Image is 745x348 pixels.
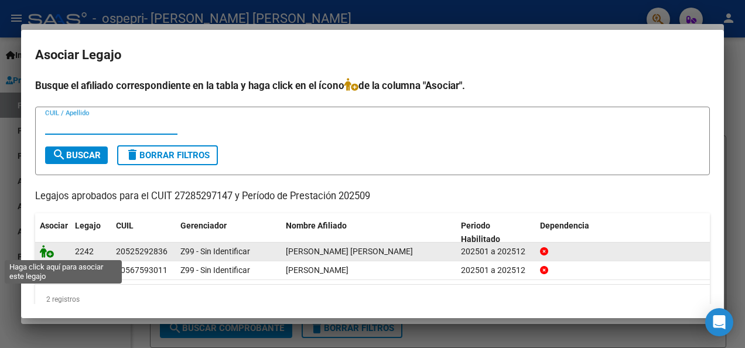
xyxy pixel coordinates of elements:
[176,213,281,252] datatable-header-cell: Gerenciador
[40,221,68,230] span: Asociar
[35,78,710,93] h4: Busque el afiliado correspondiente en la tabla y haga click en el ícono de la columna "Asociar".
[540,221,589,230] span: Dependencia
[116,245,168,258] div: 20525292836
[35,285,710,314] div: 2 registros
[286,221,347,230] span: Nombre Afiliado
[125,148,139,162] mat-icon: delete
[461,264,531,277] div: 202501 a 202512
[535,213,710,252] datatable-header-cell: Dependencia
[281,213,456,252] datatable-header-cell: Nombre Afiliado
[461,221,500,244] span: Periodo Habilitado
[52,150,101,161] span: Buscar
[75,221,101,230] span: Legajo
[35,213,70,252] datatable-header-cell: Asociar
[180,265,250,275] span: Z99 - Sin Identificar
[116,221,134,230] span: CUIL
[117,145,218,165] button: Borrar Filtros
[75,247,94,256] span: 2242
[75,265,94,275] span: 2372
[116,264,168,277] div: 20567593011
[35,189,710,204] p: Legajos aprobados para el CUIT 27285297147 y Período de Prestación 202509
[35,44,710,66] h2: Asociar Legajo
[705,308,733,336] div: Open Intercom Messenger
[70,213,111,252] datatable-header-cell: Legajo
[111,213,176,252] datatable-header-cell: CUIL
[180,247,250,256] span: Z99 - Sin Identificar
[52,148,66,162] mat-icon: search
[180,221,227,230] span: Gerenciador
[461,245,531,258] div: 202501 a 202512
[286,265,348,275] span: TORRES BUCAREY GENARO UNELEN
[125,150,210,161] span: Borrar Filtros
[456,213,535,252] datatable-header-cell: Periodo Habilitado
[286,247,413,256] span: TORRES BUCAREY DYLAN JOAQUIN
[45,146,108,164] button: Buscar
